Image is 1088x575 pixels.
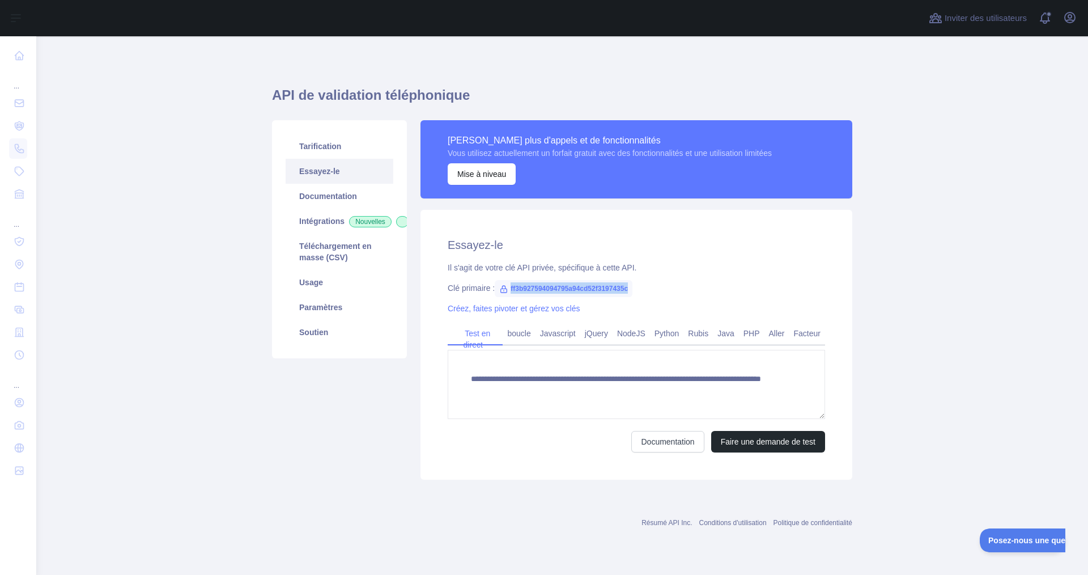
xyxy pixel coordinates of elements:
[286,234,393,270] a: Téléchargement en masse (CSV)
[717,329,734,338] font: Java
[794,329,821,338] font: Facteur
[464,329,491,349] font: Test en direct
[511,285,628,293] font: ff3b927594094795a94cd52f3197435c
[448,149,772,158] font: Vous utilisez actuellement un forfait gratuit avec des fonctionnalités et une utilisation limitées
[743,329,760,338] font: PHP
[286,134,393,159] a: Tarification
[448,284,495,293] font: Clé primaire :
[641,437,694,446] font: Documentation
[299,192,357,201] font: Documentation
[448,239,503,251] font: Essayez-le
[299,167,340,176] font: Essayez-le
[14,382,19,390] font: ...
[299,278,323,287] font: Usage
[654,329,679,338] font: Python
[286,270,393,295] a: Usage
[773,519,852,527] a: Politique de confidentialité
[448,263,636,272] font: Il s'agit de votre clé API privée, spécifique à cette API.
[286,295,393,320] a: Paramètres
[926,9,1029,27] button: Inviter des utilisateurs
[448,163,516,185] button: Mise à niveau
[585,329,608,338] font: jQuery
[8,7,105,16] font: Posez-nous une question
[448,136,661,145] font: [PERSON_NAME] plus d'appels et de fonctionnalités
[507,329,530,338] font: boucle
[540,329,576,338] font: Javascript
[457,170,506,179] font: Mise à niveau
[299,217,345,226] font: Intégrations
[721,437,815,446] font: Faire une demande de test
[272,87,470,103] font: API de validation téléphonique
[699,519,767,527] a: Conditions d'utilisation
[631,431,704,453] a: Documentation
[14,221,19,229] font: ...
[299,142,341,151] font: Tarification
[299,242,372,262] font: Téléchargement en masse (CSV)
[286,209,393,234] a: IntégrationsNouvelles
[299,303,342,312] font: Paramètres
[448,304,580,313] a: Créez, faites pivoter et gérez vos clés
[299,328,328,337] font: Soutien
[14,82,19,90] font: ...
[769,329,785,338] font: Aller
[980,529,1065,552] iframe: Basculer le support client
[641,519,692,527] a: Résumé API Inc.
[286,159,393,184] a: Essayez-le
[945,13,1027,23] font: Inviter des utilisateurs
[355,218,385,226] font: Nouvelles
[617,329,645,338] font: NodeJS
[711,431,825,453] button: Faire une demande de test
[688,329,708,338] font: Rubis
[286,184,393,209] a: Documentation
[286,320,393,345] a: Soutien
